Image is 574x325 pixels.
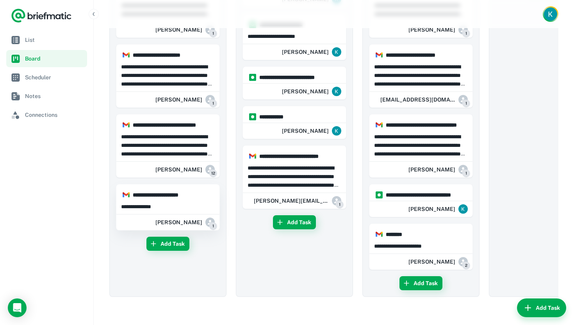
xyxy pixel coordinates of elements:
img: https://app.briefmatic.com/assets/integrations/manual.png [249,113,256,120]
h6: [PERSON_NAME] [282,87,329,96]
span: Board [25,54,84,63]
a: Scheduler [6,69,87,86]
div: Kristina Jackson [282,84,341,99]
div: Kristina Jackson [282,44,341,60]
span: Notes [25,92,84,100]
img: ACg8ocIZFM1FNgLIj_5FCpSvPpV0t-FvOHOuPYEPkvuRwFGVUr5Yuw=s96-c [332,87,341,96]
a: Logo [11,8,72,23]
h6: [PERSON_NAME] [282,48,329,56]
div: Debra Wimpfheimer [408,22,468,37]
img: https://app.briefmatic.com/assets/integrations/manual.png [249,74,256,81]
button: Account button [543,6,558,22]
h6: [PERSON_NAME] [282,127,329,135]
span: 2 [462,262,470,270]
a: Board [6,50,87,67]
div: Julia Esakoff [155,214,215,230]
div: sales@gnscorp.com [374,92,468,107]
img: https://app.briefmatic.com/assets/integrations/gmail.png [249,153,256,160]
img: https://app.briefmatic.com/assets/integrations/gmail.png [376,231,383,238]
img: ACg8ocIZFM1FNgLIj_5FCpSvPpV0t-FvOHOuPYEPkvuRwFGVUr5Yuw=s96-c [332,47,341,57]
span: 1 [462,30,470,37]
span: Scheduler [25,73,84,82]
span: 1 [209,100,217,107]
div: Load Chat [8,298,27,317]
h6: [PERSON_NAME] [155,95,202,104]
div: Mackenzi Farquer [408,254,468,270]
img: https://app.briefmatic.com/assets/integrations/gmail.png [123,52,130,59]
img: https://app.briefmatic.com/assets/integrations/gmail.png [123,191,130,198]
button: Add Task [273,215,316,229]
span: 12 [209,170,217,177]
h6: [PERSON_NAME] [408,257,455,266]
div: Anna F [155,162,215,177]
span: 1 [209,30,217,37]
a: Notes [6,87,87,105]
span: 1 [209,222,217,230]
button: Add Task [146,237,189,251]
h6: [PERSON_NAME] [155,165,202,174]
span: 1 [462,100,470,107]
img: https://app.briefmatic.com/assets/integrations/gmail.png [123,121,130,129]
h6: [PERSON_NAME] [408,205,455,213]
img: https://app.briefmatic.com/assets/integrations/manual.png [376,191,383,198]
h6: [PERSON_NAME] [408,25,455,34]
span: 1 [336,201,344,209]
div: reuben@hyperspacehq.com [248,193,341,209]
span: List [25,36,84,44]
div: Lindsay Navagh [155,22,215,37]
h6: [EMAIL_ADDRESS][DOMAIN_NAME] [380,95,455,104]
img: https://app.briefmatic.com/assets/integrations/gmail.png [376,52,383,59]
h6: [PERSON_NAME] [155,218,202,227]
img: Kristina Jackson [544,7,557,21]
button: Add Task [517,298,566,317]
div: Lindsay Navagh [408,162,468,177]
a: Connections [6,106,87,123]
img: https://app.briefmatic.com/assets/integrations/gmail.png [376,121,383,129]
button: Add Task [399,276,442,290]
h6: [PERSON_NAME] [155,25,202,34]
div: Kristina Jackson [282,123,341,139]
span: 1 [462,170,470,177]
div: https://app.briefmatic.com/assets/integrations/manual.png**** **** **Kristina Jackson [242,106,346,139]
img: ACg8ocIZFM1FNgLIj_5FCpSvPpV0t-FvOHOuPYEPkvuRwFGVUr5Yuw=s96-c [458,204,468,214]
div: Kristina Jackson [408,201,468,217]
div: Becky Martin [155,92,215,107]
span: Connections [25,111,84,119]
img: ACg8ocIZFM1FNgLIj_5FCpSvPpV0t-FvOHOuPYEPkvuRwFGVUr5Yuw=s96-c [332,126,341,136]
h6: [PERSON_NAME][EMAIL_ADDRESS][DOMAIN_NAME] [254,196,329,205]
a: List [6,31,87,48]
h6: [PERSON_NAME] [408,165,455,174]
